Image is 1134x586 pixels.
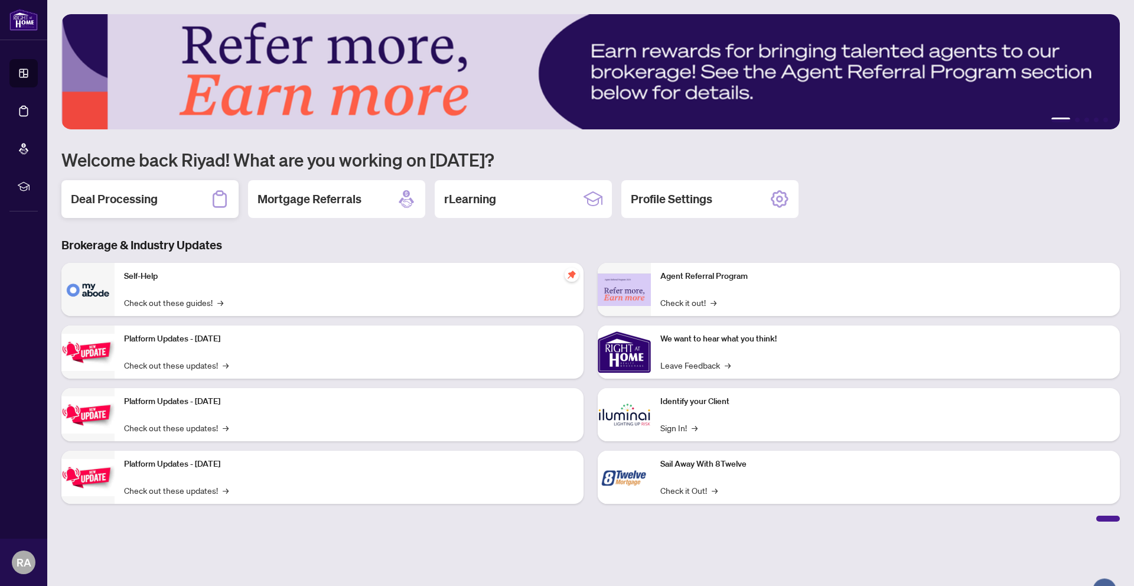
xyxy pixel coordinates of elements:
span: RA [17,554,31,571]
img: Sail Away With 8Twelve [598,451,651,504]
p: Self-Help [124,270,574,283]
a: Check out these guides!→ [124,296,223,309]
p: We want to hear what you think! [660,333,1110,346]
h2: Deal Processing [71,191,158,207]
a: Check out these updates!→ [124,421,229,434]
img: Platform Updates - June 23, 2025 [61,459,115,496]
a: Sign In!→ [660,421,698,434]
span: → [223,359,229,372]
h2: rLearning [444,191,496,207]
img: logo [9,9,38,31]
span: → [725,359,731,372]
button: 3 [1084,118,1089,122]
h1: Welcome back Riyad! What are you working on [DATE]? [61,148,1120,171]
button: 2 [1075,118,1080,122]
a: Check it out!→ [660,296,716,309]
img: Slide 0 [61,14,1120,129]
img: Platform Updates - July 8, 2025 [61,396,115,434]
p: Platform Updates - [DATE] [124,333,574,346]
span: → [223,421,229,434]
a: Check out these updates!→ [124,359,229,372]
h3: Brokerage & Industry Updates [61,237,1120,253]
p: Identify your Client [660,395,1110,408]
span: → [712,484,718,497]
span: → [217,296,223,309]
button: Open asap [1087,545,1122,580]
span: pushpin [565,268,579,282]
p: Platform Updates - [DATE] [124,458,574,471]
a: Check out these updates!→ [124,484,229,497]
a: Leave Feedback→ [660,359,731,372]
img: Agent Referral Program [598,274,651,306]
img: We want to hear what you think! [598,325,651,379]
button: 1 [1051,118,1070,122]
img: Self-Help [61,263,115,316]
h2: Mortgage Referrals [258,191,361,207]
img: Identify your Client [598,388,651,441]
button: 4 [1094,118,1099,122]
span: → [223,484,229,497]
a: Check it Out!→ [660,484,718,497]
span: → [711,296,716,309]
h2: Profile Settings [631,191,712,207]
span: → [692,421,698,434]
button: 5 [1103,118,1108,122]
img: Platform Updates - July 21, 2025 [61,334,115,371]
p: Platform Updates - [DATE] [124,395,574,408]
p: Sail Away With 8Twelve [660,458,1110,471]
p: Agent Referral Program [660,270,1110,283]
